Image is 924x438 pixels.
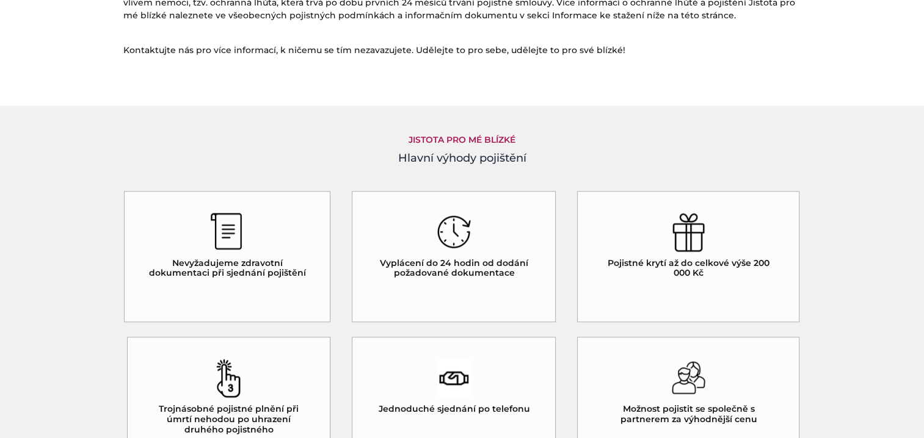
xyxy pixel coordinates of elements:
[672,213,705,252] img: ikona dárku
[123,135,801,145] h5: JISTOTA PRO MÉ BLÍZKÉ
[149,404,309,434] h5: Trojnásobné pojistné plnění při úmrtí nehodou po uhrazení druhého pojistného
[599,404,777,425] h5: Možnost pojistit se společně s partnerem za výhodnější cenu
[378,404,529,414] h5: Jednoduché sjednání po telefonu
[437,213,471,252] img: ikona hodin
[146,258,309,279] h5: Nevyžadujeme zdravotní dokumentaci při sjednání pojištění
[599,258,777,279] h5: Pojistné krytí až do celkové výše 200 000 Kč
[210,213,244,252] img: ikona dokumentu
[123,150,801,167] h4: Hlavní výhody pojištění
[374,258,534,279] h5: Vyplácení do 24 hodin od dodání požadované dokumentace
[123,44,801,57] p: Kontaktujte nás pro více informací, k ničemu se tím nezavazujete. Udělejte to pro sebe, udělejte ...
[212,359,246,398] img: ikona čísla 3 na dvoustránce
[672,359,705,398] img: ikona zamilovaného páru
